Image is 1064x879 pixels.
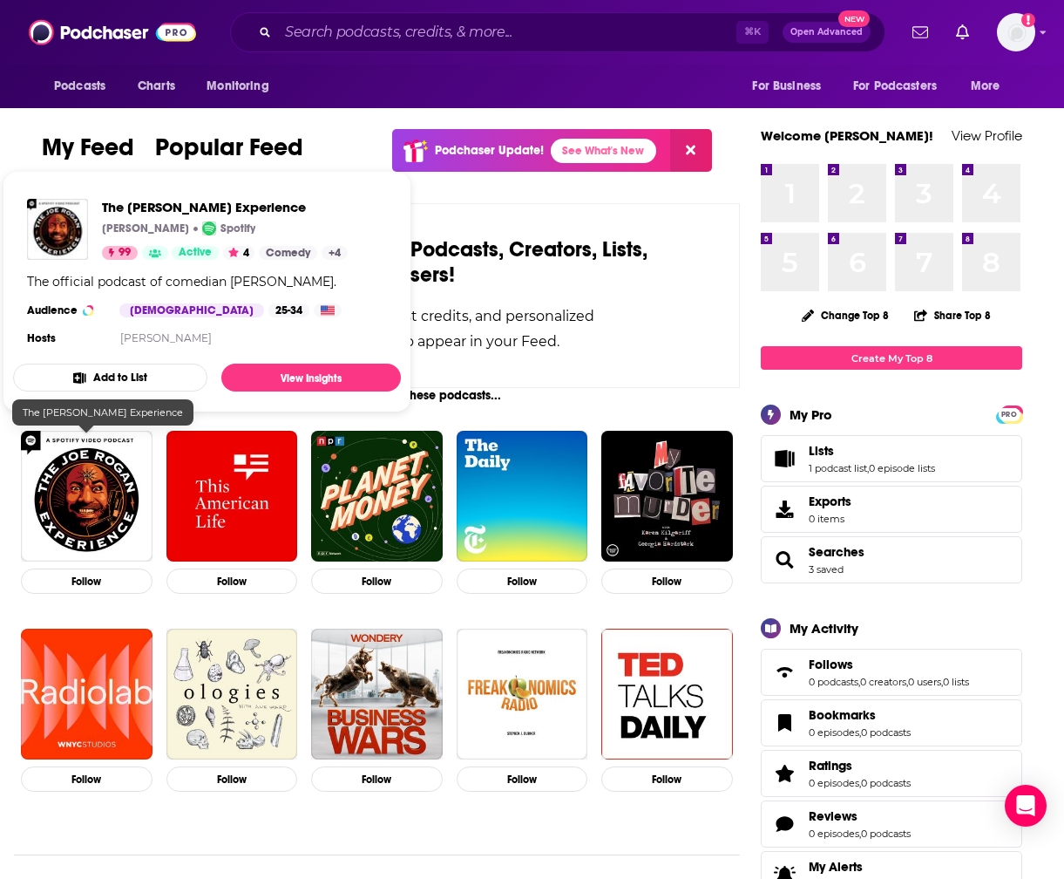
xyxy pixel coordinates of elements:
span: My Feed [42,133,134,173]
a: See What's New [551,139,656,163]
div: 25-34 [268,303,309,317]
a: 0 episodes [809,726,859,739]
a: TED Talks Daily [601,629,733,760]
span: , [906,676,908,688]
a: Lists [767,446,802,471]
span: Follows [809,657,853,672]
div: [DEMOGRAPHIC_DATA] [119,303,264,317]
button: Follow [457,767,588,792]
input: Search podcasts, credits, & more... [278,18,736,46]
span: Follows [761,649,1022,696]
span: For Business [752,74,821,99]
img: Radiolab [21,629,152,760]
a: 0 creators [860,676,906,688]
span: , [859,777,861,789]
a: The Joe Rogan Experience [102,199,348,215]
p: [PERSON_NAME] [102,221,189,235]
a: Bookmarks [809,707,911,723]
button: open menu [740,70,843,103]
div: Open Intercom Messenger [1005,785,1047,827]
span: New [838,10,870,27]
a: PRO [999,407,1020,420]
span: Ratings [809,758,852,773]
span: 99 [119,244,131,262]
h3: Audience [27,303,105,317]
button: Follow [601,569,733,594]
a: [PERSON_NAME] [120,331,212,344]
a: My Feed [42,133,134,186]
button: Change Top 8 [791,304,899,326]
a: SpotifySpotify [202,221,255,235]
span: Active [179,244,212,262]
img: Ologies with Alie Ward [166,629,298,760]
a: Ratings [809,758,911,773]
a: Freakonomics Radio [457,629,588,760]
span: Podcasts [54,74,105,99]
a: Show notifications dropdown [905,17,935,47]
div: Search podcasts, credits, & more... [230,12,885,52]
p: Podchaser Update! [435,143,544,158]
button: Follow [311,767,443,792]
span: The [PERSON_NAME] Experience [102,199,348,215]
span: More [971,74,1000,99]
a: Active [172,246,219,260]
a: 0 podcasts [809,676,858,688]
span: Lists [761,435,1022,482]
img: The Joe Rogan Experience [21,431,152,562]
span: Lists [809,443,834,459]
span: PRO [999,408,1020,421]
button: Follow [311,569,443,594]
span: , [859,828,861,840]
span: My Alerts [809,859,863,875]
a: 0 podcasts [861,777,911,789]
img: Business Wars [311,629,443,760]
img: User Profile [997,13,1035,51]
span: , [859,726,861,739]
img: Podchaser - Follow, Share and Rate Podcasts [29,16,196,49]
button: Follow [21,767,152,792]
span: Ratings [761,750,1022,797]
div: My Activity [790,620,858,637]
a: Show notifications dropdown [949,17,976,47]
a: Popular Feed [155,133,303,186]
a: 0 episodes [809,828,859,840]
a: Bookmarks [767,711,802,735]
span: Reviews [761,801,1022,848]
img: The Joe Rogan Experience [27,199,88,260]
button: 4 [223,246,254,260]
img: My Favorite Murder with Karen Kilgariff and Georgia Hardstark [601,431,733,562]
a: Create My Top 8 [761,346,1022,370]
a: 0 episodes [809,777,859,789]
a: 0 episode lists [869,462,935,474]
a: Searches [767,548,802,572]
span: 0 items [809,513,851,525]
button: open menu [842,70,962,103]
button: Follow [166,767,298,792]
img: Planet Money [311,431,443,562]
button: Open AdvancedNew [783,22,871,43]
span: Searches [761,536,1022,583]
span: , [858,676,860,688]
img: The Daily [457,431,588,562]
button: Follow [601,767,733,792]
a: Exports [761,486,1022,533]
span: Open Advanced [790,28,863,37]
a: 1 podcast list [809,462,867,474]
span: Exports [767,497,802,521]
svg: Add a profile image [1021,13,1035,27]
a: 0 podcasts [861,828,911,840]
a: Follows [809,657,969,672]
p: Spotify [220,221,255,235]
span: , [867,462,869,474]
button: Share Top 8 [913,298,992,332]
a: 0 lists [943,676,969,688]
a: Comedy [259,246,317,260]
a: View Insights [221,364,401,392]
